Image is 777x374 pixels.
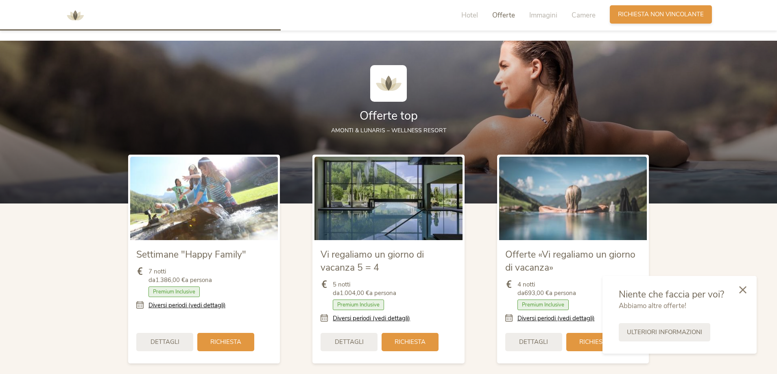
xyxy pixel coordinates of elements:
span: Premium Inclusive [148,287,200,297]
span: Richiesta [395,338,426,346]
img: Settimane "Happy Family" [130,157,278,240]
span: Camere [572,11,596,20]
span: Richiesta [579,338,610,346]
span: Offerte «Vi regaliamo un giorno di vacanza» [505,248,635,274]
a: Ulteriori informazioni [619,323,710,341]
img: AMONTI & LUNARIS Wellnessresort [63,3,87,28]
span: AMONTI & LUNARIS – wellness resort [331,127,446,134]
b: 693,00 € [524,289,549,297]
a: Diversi periodi (vedi dettagli) [148,301,226,310]
a: Diversi periodi (vedi dettagli) [333,314,410,323]
img: AMONTI & LUNARIS Wellnessresort [370,65,407,102]
a: AMONTI & LUNARIS Wellnessresort [63,12,87,18]
span: Ulteriori informazioni [627,328,702,337]
span: Dettagli [335,338,364,346]
span: 5 notti da a persona [333,280,396,297]
span: Dettagli [151,338,179,346]
img: Offerte «Vi regaliamo un giorno di vacanza» [499,157,647,240]
span: Offerte [492,11,515,20]
span: Premium Inclusive [333,300,384,310]
span: Settimane "Happy Family" [136,248,246,261]
span: Immagini [529,11,557,20]
span: Richiesta [210,338,241,346]
b: 1.386,00 € [155,276,185,284]
span: Premium Inclusive [517,300,569,310]
a: Diversi periodi (vedi dettagli) [517,314,595,323]
span: Richiesta non vincolante [618,10,704,19]
span: Vi regaliamo un giorno di vacanza 5 = 4 [321,248,424,274]
span: Hotel [461,11,478,20]
span: 7 notti da a persona [148,267,212,284]
span: 4 notti da a persona [517,280,576,297]
img: Vi regaliamo un giorno di vacanza 5 = 4 [314,157,462,240]
span: Niente che faccia per voi? [619,288,724,301]
span: Abbiamo altre offerte! [619,301,686,311]
span: Dettagli [519,338,548,346]
span: Offerte top [360,108,418,124]
b: 1.004,00 € [340,289,369,297]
